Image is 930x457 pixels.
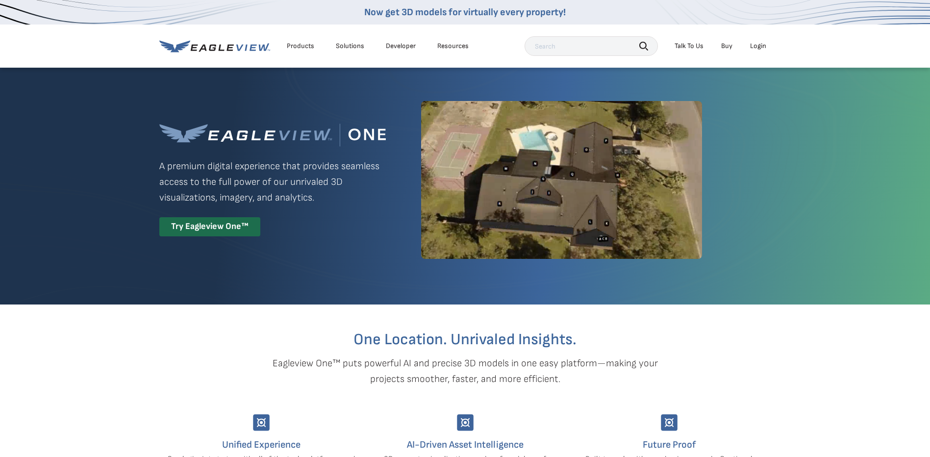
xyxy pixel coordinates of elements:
[167,437,356,453] h4: Unified Experience
[159,124,386,147] img: Eagleview One™
[255,355,675,387] p: Eagleview One™ puts powerful AI and precise 3D models in one easy platform—making your projects s...
[437,42,469,51] div: Resources
[336,42,364,51] div: Solutions
[750,42,766,51] div: Login
[371,437,560,453] h4: AI-Driven Asset Intelligence
[386,42,416,51] a: Developer
[253,414,270,431] img: Group-9744.svg
[661,414,678,431] img: Group-9744.svg
[675,42,704,51] div: Talk To Us
[167,332,764,348] h2: One Location. Unrivaled Insights.
[287,42,314,51] div: Products
[525,36,658,56] input: Search
[457,414,474,431] img: Group-9744.svg
[159,158,386,205] p: A premium digital experience that provides seamless access to the full power of our unrivaled 3D ...
[159,217,260,236] div: Try Eagleview One™
[721,42,732,51] a: Buy
[575,437,764,453] h4: Future Proof
[364,6,566,18] a: Now get 3D models for virtually every property!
